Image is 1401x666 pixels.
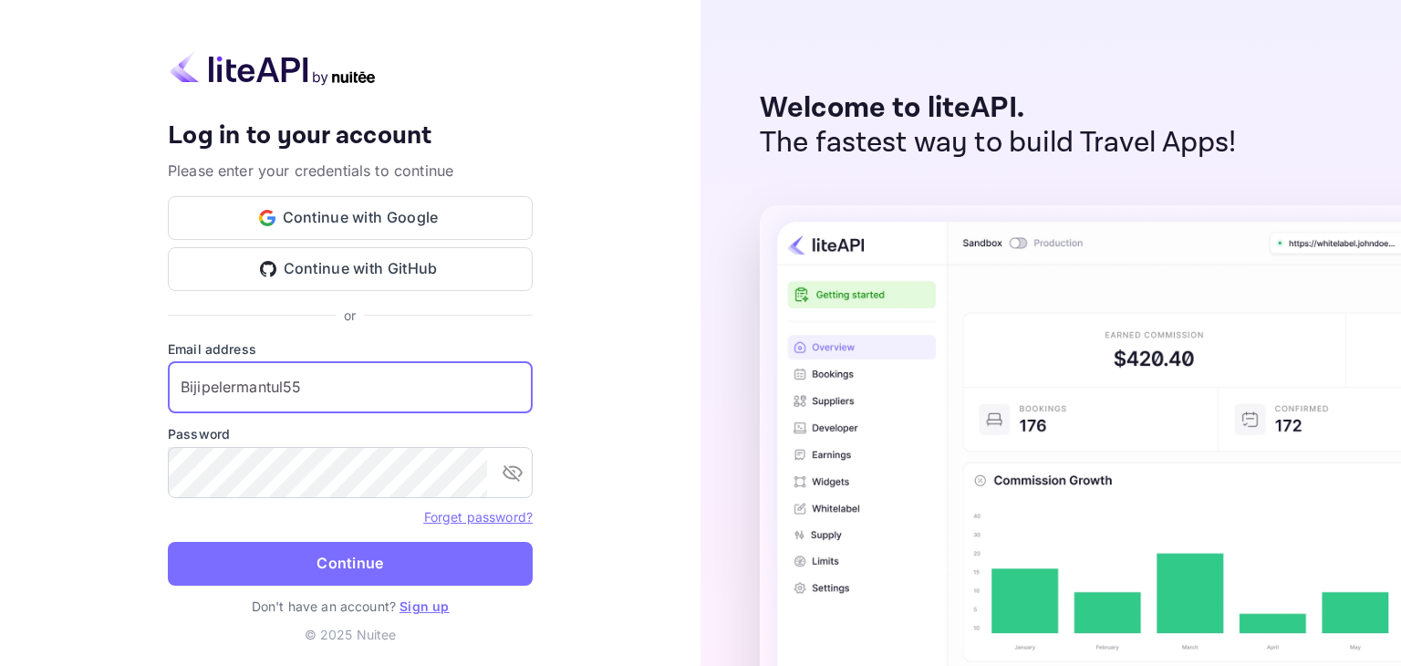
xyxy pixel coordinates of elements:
a: Forget password? [424,507,533,526]
h4: Log in to your account [168,120,533,152]
a: Sign up [400,598,449,614]
button: Continue with GitHub [168,247,533,291]
label: Password [168,424,533,443]
p: Please enter your credentials to continue [168,160,533,182]
p: Welcome to liteAPI. [760,91,1237,126]
p: The fastest way to build Travel Apps! [760,126,1237,161]
p: © 2025 Nuitee [305,625,397,644]
button: toggle password visibility [494,454,531,491]
button: Continue with Google [168,196,533,240]
input: Enter your email address [168,362,533,413]
a: Forget password? [424,509,533,525]
p: or [344,306,356,325]
button: Continue [168,542,533,586]
img: liteapi [168,50,378,86]
p: Don't have an account? [168,597,533,616]
label: Email address [168,339,533,359]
